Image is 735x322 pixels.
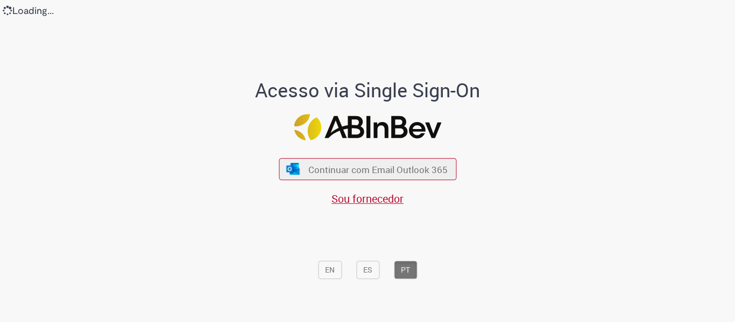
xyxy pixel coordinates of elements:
button: EN [318,261,342,279]
h1: Acesso via Single Sign-On [218,80,517,102]
span: Continuar com Email Outlook 365 [308,163,448,175]
img: Logo ABInBev [294,114,441,140]
a: Sou fornecedor [331,191,404,206]
button: PT [394,261,417,279]
button: ícone Azure/Microsoft 360 Continuar com Email Outlook 365 [279,158,456,180]
img: ícone Azure/Microsoft 360 [286,163,301,175]
button: ES [356,261,379,279]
